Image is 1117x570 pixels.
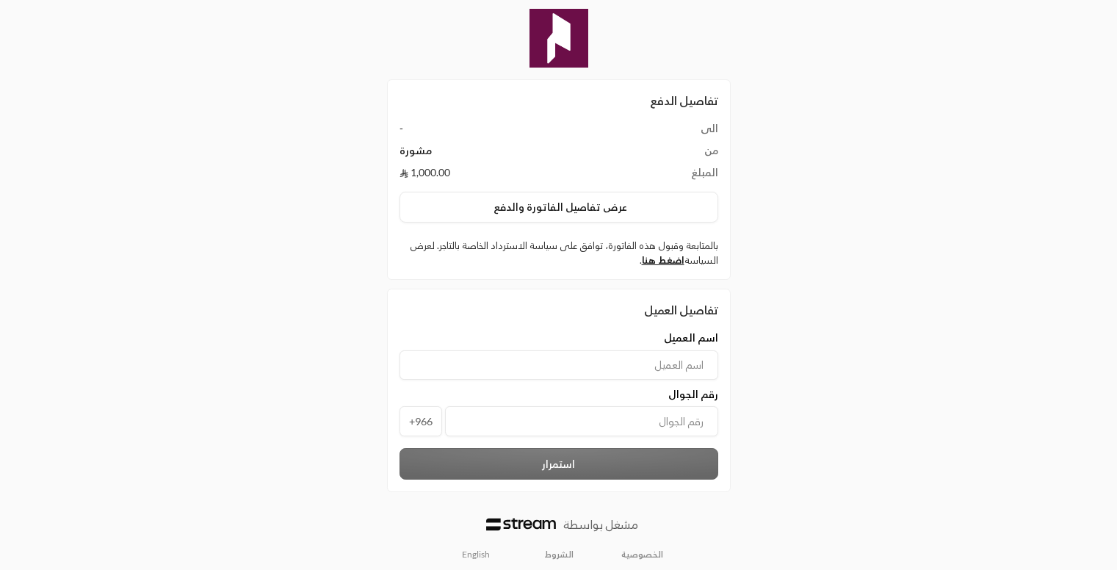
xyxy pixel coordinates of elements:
a: الشروط [545,549,574,560]
img: Company Logo [529,9,588,68]
span: اسم العميل [664,331,718,345]
td: المبلغ [607,165,718,180]
td: مشورة [400,143,607,165]
a: الخصوصية [621,549,663,560]
img: Logo [486,518,556,531]
p: مشغل بواسطة [563,516,638,533]
span: رقم الجوال [668,387,718,402]
input: اسم العميل [400,350,718,380]
label: بالمتابعة وقبول هذه الفاتورة، توافق على سياسة الاسترداد الخاصة بالتاجر. لعرض السياسة . [400,239,718,267]
td: من [607,143,718,165]
td: 1,000.00 [400,165,607,180]
h2: تفاصيل الدفع [400,92,718,109]
td: الى [607,121,718,143]
a: English [454,543,498,566]
button: عرض تفاصيل الفاتورة والدفع [400,192,718,223]
input: رقم الجوال [445,406,718,436]
td: - [400,121,607,143]
a: اضغط هنا [642,254,684,266]
div: تفاصيل العميل [400,301,718,319]
span: +966 [400,406,442,436]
